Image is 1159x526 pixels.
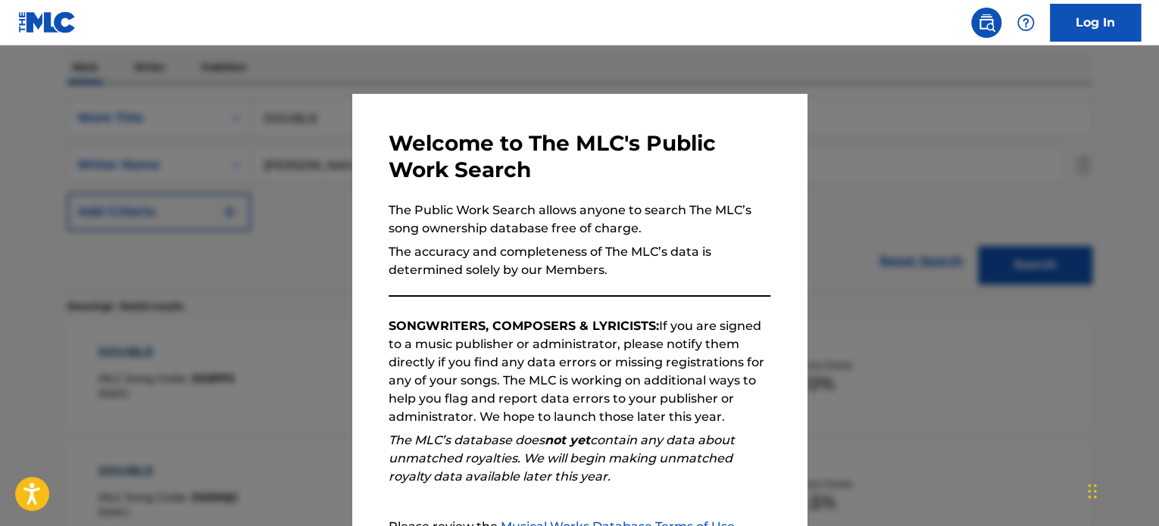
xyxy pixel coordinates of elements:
[1050,4,1141,42] a: Log In
[1088,468,1097,514] div: Drag
[389,319,659,333] strong: SONGWRITERS, COMPOSERS & LYRICISTS:
[1083,453,1159,526] iframe: Chat Widget
[389,433,735,484] em: The MLC’s database does contain any data about unmatched royalties. We will begin making unmatche...
[389,201,770,238] p: The Public Work Search allows anyone to search The MLC’s song ownership database free of charge.
[545,433,590,447] strong: not yet
[977,14,995,32] img: search
[389,317,770,426] p: If you are signed to a music publisher or administrator, please notify them directly if you find ...
[18,11,77,33] img: MLC Logo
[389,130,770,183] h3: Welcome to The MLC's Public Work Search
[1011,8,1041,38] div: Help
[1017,14,1035,32] img: help
[389,243,770,279] p: The accuracy and completeness of The MLC’s data is determined solely by our Members.
[971,8,1001,38] a: Public Search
